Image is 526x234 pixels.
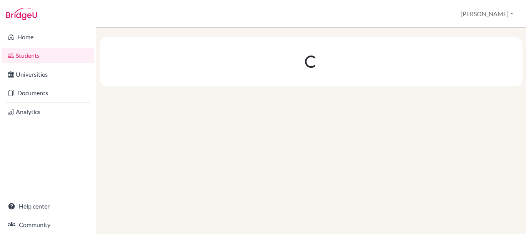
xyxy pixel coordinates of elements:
img: Bridge-U [6,8,37,20]
a: Universities [2,67,94,82]
button: [PERSON_NAME] [457,7,517,21]
a: Analytics [2,104,94,120]
a: Community [2,217,94,232]
a: Documents [2,85,94,101]
a: Students [2,48,94,63]
a: Help center [2,199,94,214]
a: Home [2,29,94,45]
